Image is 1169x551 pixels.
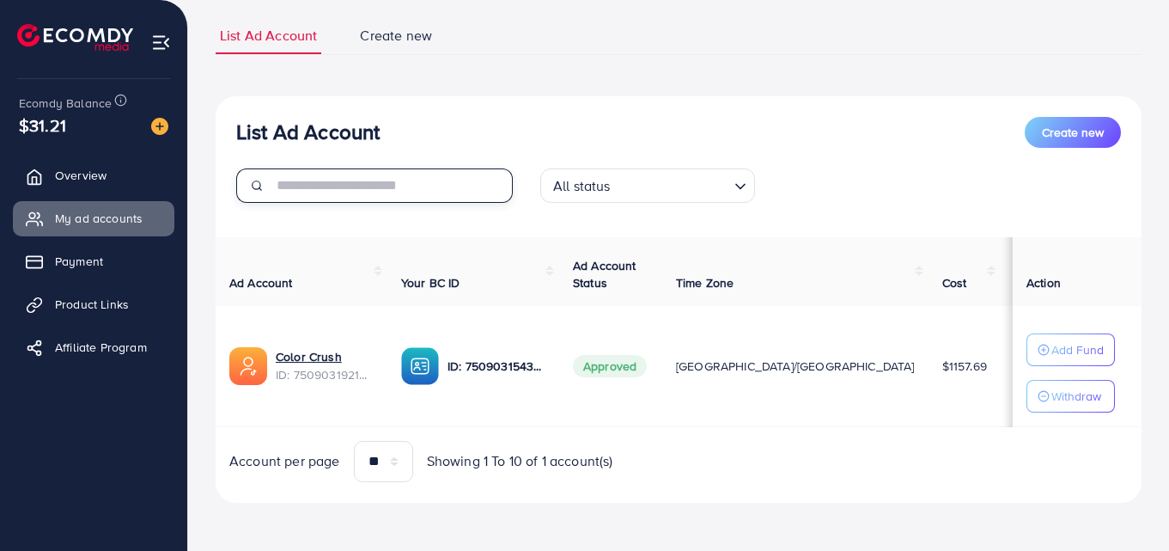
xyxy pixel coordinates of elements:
span: Create new [360,26,432,46]
img: menu [151,33,171,52]
a: Payment [13,244,174,279]
span: Overview [55,167,107,184]
div: <span class='underline'>Color Crush</span></br>7509031921045962753 [276,348,374,383]
span: $31.21 [19,113,66,138]
span: Showing 1 To 10 of 1 account(s) [427,451,613,471]
img: logo [17,24,133,51]
div: Search for option [540,168,755,203]
span: Your BC ID [401,274,460,291]
img: image [151,118,168,135]
button: Create new [1025,117,1121,148]
a: My ad accounts [13,201,174,236]
span: Create new [1042,124,1104,141]
span: Account per page [229,451,340,471]
span: My ad accounts [55,210,143,227]
img: ic-ba-acc.ded83a64.svg [401,347,439,385]
span: Payment [55,253,103,270]
button: Withdraw [1026,380,1115,413]
iframe: Chat [1096,474,1156,538]
a: Overview [13,158,174,193]
a: Affiliate Program [13,330,174,364]
h3: List Ad Account [236,119,380,144]
input: Search for option [616,170,728,199]
a: Color Crush [276,348,342,365]
button: Add Fund [1026,334,1115,366]
a: Product Links [13,287,174,321]
span: $1157.69 [942,358,987,375]
span: Ad Account [229,274,293,291]
span: Product Links [55,296,129,313]
span: Approved [573,355,647,377]
span: All status [550,174,614,199]
span: Ad Account Status [573,257,636,291]
span: Time Zone [676,274,734,291]
img: ic-ads-acc.e4c84228.svg [229,347,267,385]
p: Withdraw [1051,386,1101,407]
p: Add Fund [1051,340,1104,360]
p: ID: 7509031543751786504 [448,356,545,377]
span: List Ad Account [220,26,317,46]
span: Cost [942,274,967,291]
span: ID: 7509031921045962753 [276,366,374,383]
span: Affiliate Program [55,339,147,356]
span: [GEOGRAPHIC_DATA]/[GEOGRAPHIC_DATA] [676,358,915,375]
span: Action [1026,274,1061,291]
span: Ecomdy Balance [19,95,112,112]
